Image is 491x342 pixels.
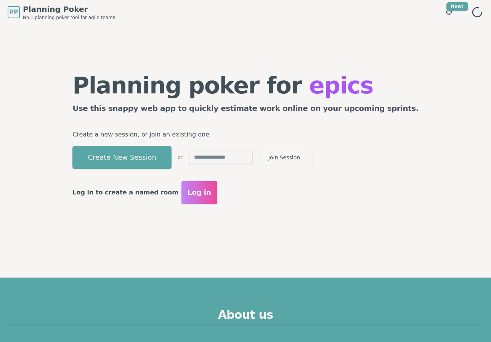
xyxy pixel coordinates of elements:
[9,8,18,17] span: PP
[8,308,483,325] h2: About us
[256,150,313,165] button: Join Session
[72,74,419,97] h1: Planning poker for
[72,103,419,117] h2: Use this snappy web app to quickly estimate work online on your upcoming sprints.
[72,187,178,198] p: Log in to create a named room
[442,5,456,19] button: New!
[446,2,468,11] div: New!
[309,72,373,99] span: epics
[72,146,172,169] button: Create New Session
[178,154,182,161] span: or
[72,129,419,140] p: Create a new session, or join an existing one
[23,4,115,14] span: Planning Poker
[188,187,211,198] span: Log in
[23,14,115,21] span: No.1 planning poker tool for agile teams
[181,181,217,204] button: Log in
[8,4,115,21] a: PPPlanning PokerNo.1 planning poker tool for agile teams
